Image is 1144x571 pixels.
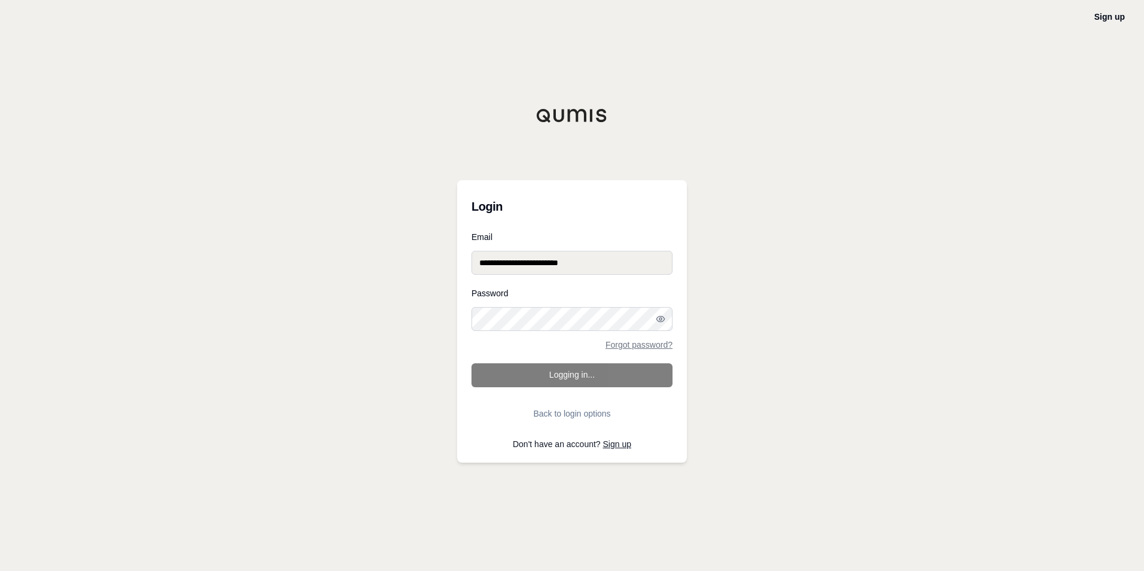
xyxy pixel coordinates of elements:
[1094,12,1125,22] a: Sign up
[471,289,673,297] label: Password
[603,439,631,449] a: Sign up
[606,341,673,349] a: Forgot password?
[536,108,608,123] img: Qumis
[471,440,673,448] p: Don't have an account?
[471,402,673,426] button: Back to login options
[471,195,673,218] h3: Login
[471,233,673,241] label: Email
